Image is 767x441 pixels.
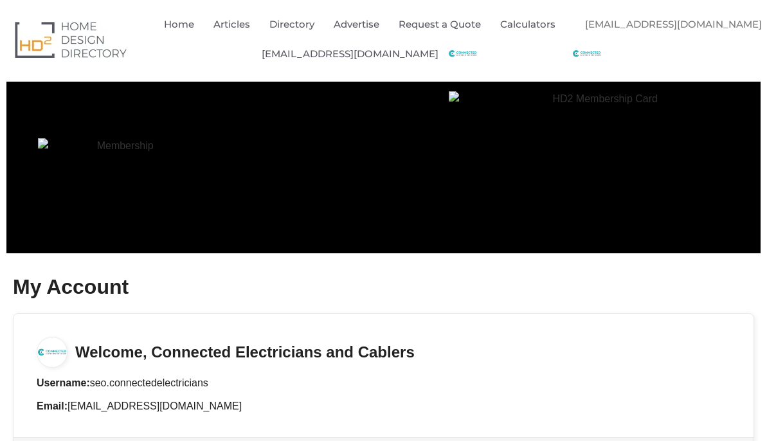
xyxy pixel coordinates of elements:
img: Connected Electricians and Cablers [572,39,601,68]
li: [EMAIL_ADDRESS][DOMAIN_NAME] [37,399,730,414]
nav: Menu [158,10,572,69]
h2: My Account [13,273,754,301]
a: Directory [269,10,314,39]
a: Articles [213,10,250,39]
img: HD2 Membership Card [449,91,751,253]
img: Membership [38,138,202,208]
img: Connected Electricians and Cablers [448,39,477,68]
a: Home [164,10,194,39]
a: [EMAIL_ADDRESS][DOMAIN_NAME] [262,39,438,69]
strong: Username: [37,377,90,388]
h3: Welcome, Connected Electricians and Cablers [14,314,753,368]
li: seo.connectedelectricians [37,375,730,391]
nav: Menu [572,10,757,68]
a: Request a Quote [399,10,481,39]
a: Calculators [500,10,555,39]
a: Advertise [334,10,379,39]
strong: Email: [37,401,68,411]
